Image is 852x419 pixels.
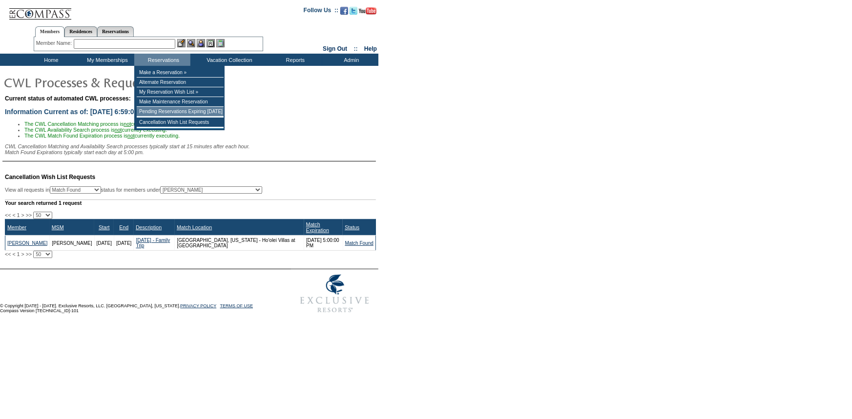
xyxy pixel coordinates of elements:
a: Subscribe to our YouTube Channel [359,10,376,16]
span: < [12,251,15,257]
div: CWL Cancellation Matching and Availability Search processes typically start at 15 minutes after e... [5,143,376,155]
td: Pending Reservations Expiring [DATE] [137,107,224,117]
a: Start [99,224,110,230]
img: Become our fan on Facebook [340,7,348,15]
a: Follow us on Twitter [350,10,357,16]
td: Vacation Collection [190,54,266,66]
span: 1 [17,212,20,218]
span: < [12,212,15,218]
img: Subscribe to our YouTube Channel [359,7,376,15]
td: [PERSON_NAME] [50,236,94,251]
a: Status [345,224,359,230]
td: [GEOGRAPHIC_DATA], [US_STATE] - Ho'olei Villas at [GEOGRAPHIC_DATA] [175,236,304,251]
a: PRIVACY POLICY [180,303,216,308]
img: Reservations [207,39,215,47]
td: [DATE] [94,236,114,251]
a: MSM [52,224,64,230]
span: 1 [17,251,20,257]
a: Member [7,224,26,230]
td: Home [22,54,78,66]
td: Follow Us :: [304,6,338,18]
span: The CWL Match Found Expiration process is currently executing. [24,133,180,139]
a: Sign Out [323,45,347,52]
td: Make a Reservation » [137,68,224,78]
td: [DATE] [114,236,133,251]
img: Impersonate [197,39,205,47]
a: Description [136,224,162,230]
span: >> [26,212,32,218]
a: [DATE] - Family Trip [136,238,170,248]
td: Cancellation Wish List Requests [137,118,224,127]
div: Member Name: [36,39,74,47]
div: Your search returned 1 request [5,200,376,206]
a: Residences [64,26,97,37]
u: not [127,133,135,139]
div: View all requests in status for members under [5,186,262,194]
span: :: [354,45,358,52]
span: >> [26,251,32,257]
a: Help [364,45,377,52]
td: My Reservation Wish List » [137,87,224,97]
td: [DATE] 5:00:00 PM [304,236,343,251]
span: << [5,251,11,257]
img: b_calculator.gif [216,39,225,47]
span: The CWL Cancellation Matching process is currently executing. [24,121,176,127]
span: Cancellation Wish List Requests [5,174,95,180]
td: Reservations [134,54,190,66]
td: Alternate Reservation [137,78,224,87]
a: Match Expiration [306,221,329,233]
td: My Memberships [78,54,134,66]
span: > [21,251,24,257]
img: Exclusive Resorts [291,269,378,318]
span: Current status of automated CWL processes: [5,95,131,102]
u: not [115,127,122,133]
span: << [5,212,11,218]
img: View [187,39,195,47]
span: The CWL Availability Search process is currently executing. [24,127,167,133]
u: not [124,121,131,127]
a: TERMS OF USE [220,303,253,308]
a: Reservations [97,26,134,37]
a: End [119,224,128,230]
a: [PERSON_NAME] [7,240,47,246]
a: Members [35,26,65,37]
img: b_edit.gif [177,39,186,47]
span: Information Current as of: [DATE] 6:59:08 AM [5,108,150,116]
td: Make Maintenance Reservation [137,97,224,107]
td: Reports [266,54,322,66]
img: Follow us on Twitter [350,7,357,15]
span: > [21,212,24,218]
a: Become our fan on Facebook [340,10,348,16]
a: Match Found [345,240,374,246]
td: Admin [322,54,378,66]
a: Match Location [177,224,212,230]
